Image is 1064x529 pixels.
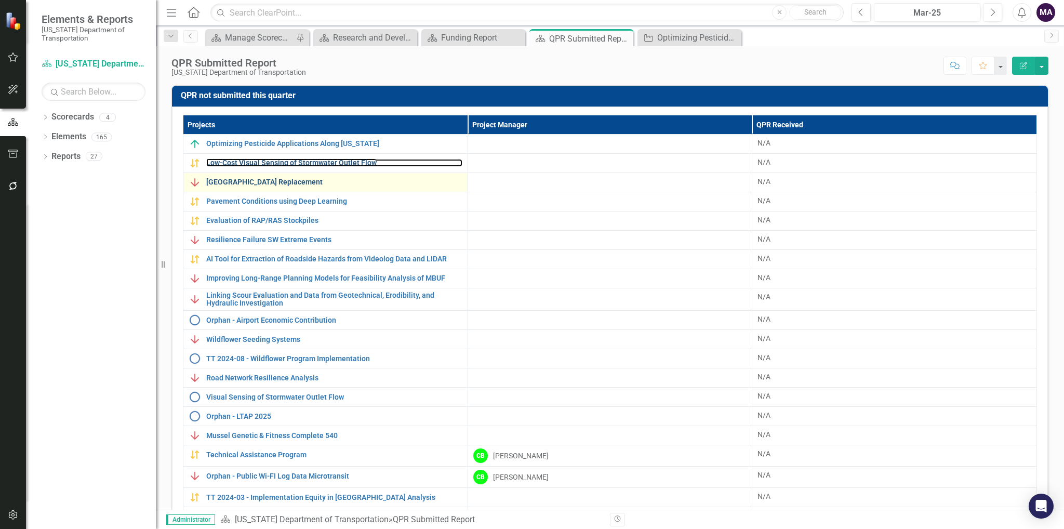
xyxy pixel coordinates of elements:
div: N/A [757,470,1031,480]
td: Double-Click to Edit [752,230,1037,249]
div: N/A [757,157,1031,167]
a: Evaluation of RAP/RAS Stockpiles [206,217,462,224]
td: Double-Click to Edit [468,249,752,269]
div: N/A [757,333,1031,343]
div: N/A [757,352,1031,363]
div: N/A [757,314,1031,324]
div: 165 [91,133,112,141]
div: N/A [757,429,1031,440]
a: Optimizing Pesticide Applications Along [US_STATE] [640,31,739,44]
a: Optimizing Pesticide Applications Along [US_STATE] [206,140,462,148]
td: Double-Click to Edit Right Click for Context Menu [183,269,468,288]
div: Research and Development Projects [333,31,415,44]
div: QPR Submitted Report [393,514,475,524]
div: CB [473,470,488,484]
a: Low-Cost Visual Sensing of Stormwater Outlet Flow [206,159,462,167]
span: Search [804,8,827,16]
img: No Information [189,391,201,403]
div: N/A [757,176,1031,187]
td: Double-Click to Edit [752,488,1037,507]
td: Double-Click to Edit [468,153,752,173]
td: Double-Click to Edit [752,407,1037,426]
td: Double-Click to Edit [752,311,1037,330]
div: N/A [757,272,1031,283]
a: Wildflower Seeding Systems [206,336,462,343]
img: Below Plan [189,470,201,482]
img: Caution [189,195,201,208]
div: » [220,514,602,526]
div: Manage Scorecards [225,31,294,44]
img: Caution [189,253,201,266]
td: Double-Click to Edit [468,330,752,349]
img: Below Plan [189,272,201,285]
td: Double-Click to Edit Right Click for Context Menu [183,467,468,488]
td: Double-Click to Edit [468,507,752,528]
img: Below Plan [189,293,201,306]
td: Double-Click to Edit [468,407,752,426]
a: Improving Long-Range Planning Models for Feasibility Analysis of MBUF [206,274,462,282]
button: MA [1036,3,1055,22]
td: Double-Click to Edit [752,388,1037,407]
td: Double-Click to Edit [468,368,752,388]
td: Double-Click to Edit Right Click for Context Menu [183,311,468,330]
img: No Information [189,314,201,326]
a: Scorecards [51,111,94,123]
a: AI Tool for Extraction of Roadside Hazards from Videolog Data and LIDAR [206,255,462,263]
td: Double-Click to Edit [752,507,1037,528]
a: TT 2024-08 - Wildflower Program Implementation [206,355,462,363]
img: Caution [189,157,201,169]
td: Double-Click to Edit [468,426,752,445]
div: Funding Report [441,31,523,44]
a: Reports [51,151,81,163]
img: Caution [189,448,201,461]
td: Double-Click to Edit [468,467,752,488]
a: Technical Assistance Program [206,451,462,459]
td: Double-Click to Edit [752,288,1037,311]
a: Resilience Failure SW Extreme Events [206,236,462,244]
div: N/A [757,195,1031,206]
img: Below Plan [189,333,201,346]
div: N/A [757,234,1031,244]
div: N/A [757,292,1031,302]
div: N/A [757,253,1031,263]
div: 4 [99,113,116,122]
img: No Information [189,410,201,422]
td: Double-Click to Edit Right Click for Context Menu [183,426,468,445]
img: Caution [189,215,201,227]
div: [PERSON_NAME] [493,451,549,461]
div: N/A [757,138,1031,148]
td: Double-Click to Edit [752,368,1037,388]
div: Optimizing Pesticide Applications Along [US_STATE] [657,31,739,44]
td: Double-Click to Edit [468,349,752,368]
div: [US_STATE] Department of Transportation [171,69,306,76]
td: Double-Click to Edit Right Click for Context Menu [183,192,468,211]
a: TT 2024-03 - Implementation Equity in [GEOGRAPHIC_DATA] Analysis [206,494,462,501]
img: ClearPoint Strategy [5,12,23,30]
div: N/A [757,391,1031,401]
td: Double-Click to Edit Right Click for Context Menu [183,249,468,269]
div: N/A [757,491,1031,501]
a: Elements [51,131,86,143]
a: Funding Report [424,31,523,44]
td: Double-Click to Edit [752,134,1037,153]
td: Double-Click to Edit Right Click for Context Menu [183,349,468,368]
div: QPR Submitted Report [549,32,631,45]
a: Orphan - LTAP 2025 [206,413,462,420]
small: [US_STATE] Department of Transportation [42,25,145,43]
a: [US_STATE] Department of Transportation [235,514,389,524]
td: Double-Click to Edit [752,330,1037,349]
td: Double-Click to Edit [468,192,752,211]
button: Mar-25 [874,3,980,22]
td: Double-Click to Edit [752,349,1037,368]
td: Double-Click to Edit Right Click for Context Menu [183,173,468,192]
td: Double-Click to Edit Right Click for Context Menu [183,153,468,173]
a: Pavement Conditions using Deep Learning [206,197,462,205]
td: Double-Click to Edit Right Click for Context Menu [183,507,468,528]
td: Double-Click to Edit Right Click for Context Menu [183,134,468,153]
img: Below Plan [189,176,201,189]
input: Search Below... [42,83,145,101]
td: Double-Click to Edit Right Click for Context Menu [183,288,468,311]
a: Mussel Genetic & Fitness Complete 540 [206,432,462,440]
td: Double-Click to Edit [468,230,752,249]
